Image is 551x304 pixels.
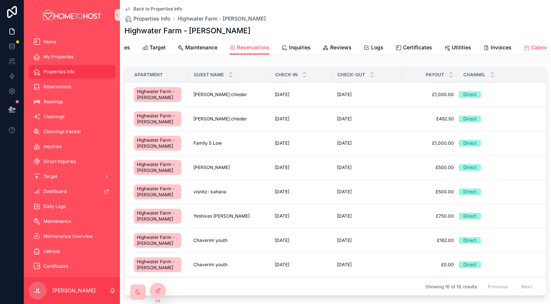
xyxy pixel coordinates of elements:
[337,213,352,219] span: [DATE]
[193,237,228,243] span: Chaverim youth
[193,165,266,171] a: [PERSON_NAME]
[337,92,398,98] a: [DATE]
[337,262,352,268] span: [DATE]
[193,116,247,122] span: [PERSON_NAME] chieder
[28,230,115,243] a: Maintenance Overview
[337,116,352,122] span: [DATE]
[275,92,328,98] a: [DATE]
[275,140,328,146] a: [DATE]
[483,41,512,56] a: Invoices
[28,50,115,64] a: My Properties
[337,92,352,98] span: [DATE]
[133,15,170,22] span: Properties Info
[463,140,476,147] div: Direct
[43,159,76,165] span: Direct Inquiries
[444,41,471,56] a: Utilities
[275,72,298,78] span: Check-in
[463,91,476,98] div: Direct
[52,287,96,294] p: [PERSON_NAME]
[43,174,57,179] span: Target
[193,140,266,146] a: Family S Low
[459,91,536,98] a: Direct
[407,189,454,195] a: £500.00
[337,165,398,171] a: [DATE]
[275,165,328,171] a: [DATE]
[134,159,184,176] a: Highwater Farm - [PERSON_NAME]
[463,261,476,268] div: Direct
[459,116,536,122] a: Direct
[193,213,250,219] span: Yeshivas [PERSON_NAME]
[275,262,289,268] span: [DATE]
[407,92,454,98] a: £1,000.00
[407,116,454,122] a: £462.50
[178,15,266,22] a: Highwater Farm - [PERSON_NAME]
[137,113,178,125] span: Highwater Farm - [PERSON_NAME]
[194,72,224,78] span: Guest name
[337,189,398,195] a: [DATE]
[491,44,512,51] span: Invoices
[463,213,476,219] div: Direct
[463,116,476,122] div: Direct
[459,237,536,244] a: Direct
[407,165,454,171] span: £500.00
[459,140,536,147] a: Direct
[43,69,75,75] span: Properties Info
[134,231,184,249] a: Highwater Farm - [PERSON_NAME]
[43,263,68,269] span: Certificates
[28,125,115,138] a: Cleanings tracker
[193,189,266,195] a: visnitz- kahana
[134,256,184,274] a: Highwater Farm - [PERSON_NAME]
[42,9,102,21] img: App logo
[289,44,311,51] span: Inquiries
[459,164,536,171] a: Direct
[337,116,398,122] a: [DATE]
[43,39,56,45] span: Home
[275,237,289,243] span: [DATE]
[337,189,352,195] span: [DATE]
[28,155,115,168] a: Direct Inquiries
[134,110,184,128] a: Highwater Farm - [PERSON_NAME]
[337,262,398,268] a: [DATE]
[275,213,328,219] a: [DATE]
[407,237,454,243] a: £162.00
[137,210,178,222] span: Highwater Farm - [PERSON_NAME]
[43,218,71,224] span: Maintenance
[43,84,71,90] span: Reservations
[43,188,67,194] span: Dashboard
[426,72,444,78] span: Payout
[407,140,454,146] span: £1,000.00
[193,262,266,268] a: Chaverim youth
[407,213,454,219] span: £750.00
[275,92,289,98] span: [DATE]
[407,262,454,268] a: £0.00
[124,25,250,36] h1: Highwater Farm - [PERSON_NAME]
[337,237,352,243] span: [DATE]
[337,213,398,219] a: [DATE]
[142,41,166,56] a: Target
[337,237,398,243] a: [DATE]
[28,215,115,228] a: Maintenance
[463,72,485,78] span: Channel
[134,207,184,225] a: Highwater Farm - [PERSON_NAME]
[193,165,230,171] span: [PERSON_NAME]
[395,41,432,56] a: Certificates
[193,213,266,219] a: Yeshivas [PERSON_NAME]
[337,165,352,171] span: [DATE]
[185,44,217,51] span: Maintenance
[43,99,63,105] span: Bookings
[193,92,266,98] a: [PERSON_NAME] chieder
[134,183,184,201] a: Highwater Farm - [PERSON_NAME]
[28,260,115,273] a: Certificates
[463,164,476,171] div: Direct
[237,44,270,51] span: Reservations
[43,129,81,135] span: Cleanings tracker
[118,44,130,51] span: Fees
[137,89,178,101] span: Highwater Farm - [PERSON_NAME]
[193,237,266,243] a: Chaverim youth
[137,234,178,246] span: Highwater Farm - [PERSON_NAME]
[281,41,311,56] a: Inquiries
[364,41,383,56] a: Logs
